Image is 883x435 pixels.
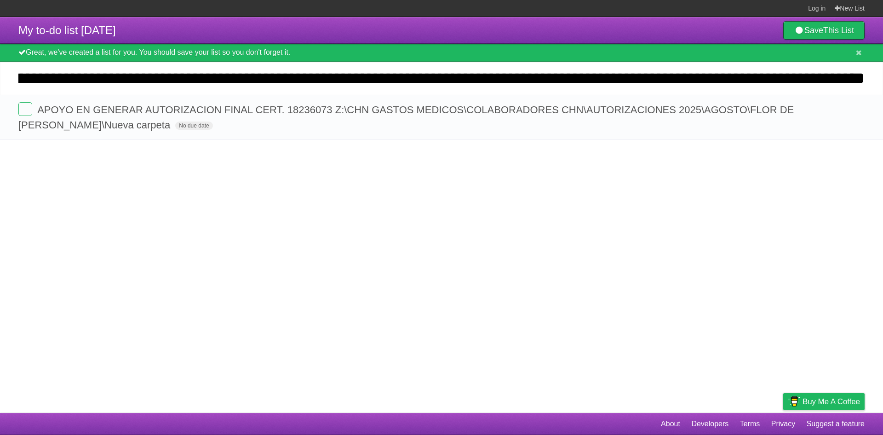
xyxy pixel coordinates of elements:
[823,26,854,35] b: This List
[175,122,212,130] span: No due date
[18,104,794,131] span: APOYO EN GENERAR AUTORIZACION FINAL CERT. 18236073 Z:\CHN GASTOS MEDICOS\COLABORADORES CHN\AUTORI...
[661,415,680,433] a: About
[691,415,728,433] a: Developers
[803,394,860,410] span: Buy me a coffee
[783,393,865,410] a: Buy me a coffee
[783,21,865,40] a: SaveThis List
[807,415,865,433] a: Suggest a feature
[18,102,32,116] label: Done
[771,415,795,433] a: Privacy
[788,394,800,409] img: Buy me a coffee
[18,24,116,36] span: My to-do list [DATE]
[740,415,760,433] a: Terms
